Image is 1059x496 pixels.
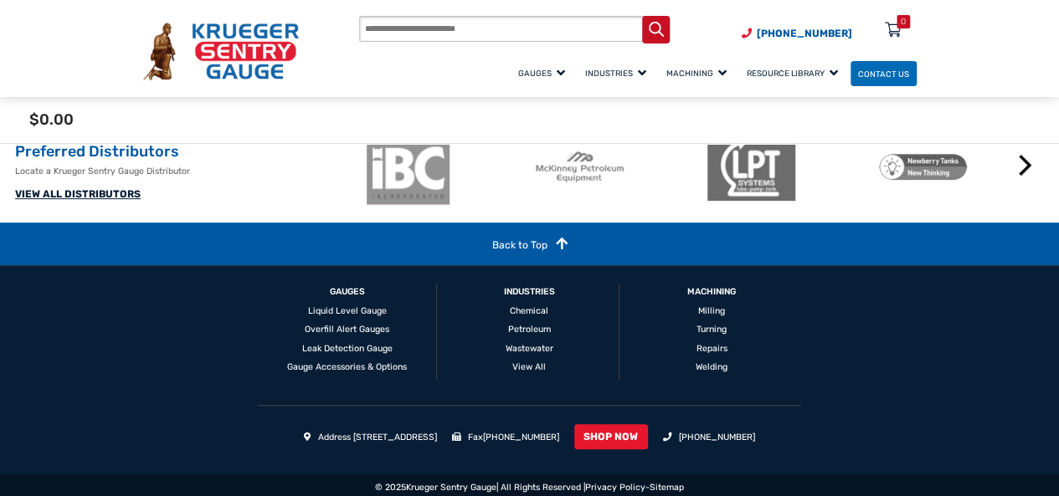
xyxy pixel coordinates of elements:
a: VIEW ALL DISTRIBUTORS [15,188,141,200]
a: Contact Us [851,61,917,87]
a: SHOP NOW [574,424,648,449]
a: GAUGES [329,285,364,298]
a: Overfill Alert Gauges [305,324,389,335]
a: Leak Detection Gauge [301,343,392,354]
a: Repairs [697,343,727,354]
p: Locate a Krueger Sentry Gauge Distributor [15,165,358,178]
span: $0.00 [29,110,74,129]
img: LPT [707,130,795,205]
a: Wastewater [505,343,553,354]
a: Liquid Level Gauge [307,305,386,316]
button: Next [1009,149,1042,182]
img: McKinney Petroleum Equipment [536,130,624,205]
span: Gauges [518,69,565,78]
a: Machining [659,59,739,88]
span: Contact Us [858,69,909,78]
a: Machining [687,285,736,298]
a: Gauge Accessories & Options [287,361,407,372]
a: Krueger Sentry Gauge [406,482,496,493]
a: View All [512,361,546,372]
a: Sitemap [650,482,684,493]
img: Krueger Sentry Gauge [143,23,299,80]
img: Newberry Tanks [879,130,967,205]
a: Chemical [510,305,548,316]
span: Machining [666,69,727,78]
a: Industries [578,59,659,88]
span: [PHONE_NUMBER] [757,28,852,39]
span: Industries [585,69,646,78]
a: [PHONE_NUMBER] [679,432,755,442]
li: Address [STREET_ADDRESS] [304,431,437,444]
a: Welding [696,361,727,372]
a: Resource Library [739,59,851,88]
a: Milling [698,305,725,316]
li: Fax [452,431,560,444]
button: 2 of 2 [692,213,709,230]
h2: Preferred Distributors [15,142,358,162]
a: Industries [503,285,554,298]
button: 3 of 2 [717,213,734,230]
img: ibc-logo [364,130,452,205]
a: Gauges [511,59,578,88]
a: Phone Number (920) 434-8860 [742,26,852,41]
button: 1 of 2 [667,213,684,230]
a: Turning [697,324,727,335]
div: 0 [901,15,906,28]
a: Petroleum [507,324,550,335]
span: Resource Library [747,69,838,78]
a: Privacy Policy [585,482,645,493]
